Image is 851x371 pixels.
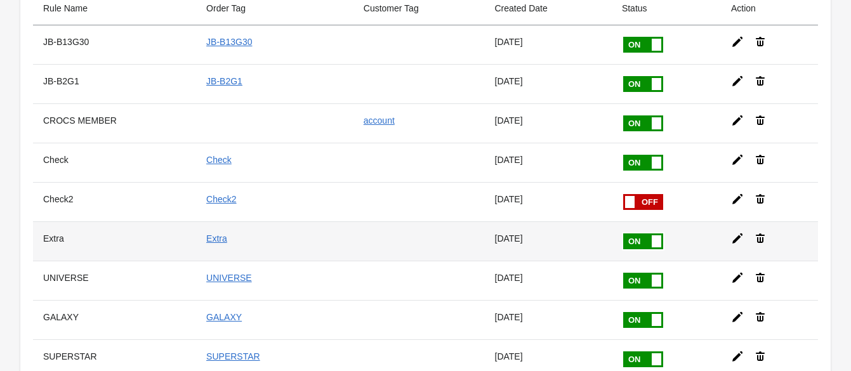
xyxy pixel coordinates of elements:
[485,64,612,103] td: [DATE]
[485,221,612,261] td: [DATE]
[364,115,395,126] a: account
[485,143,612,182] td: [DATE]
[33,143,196,182] th: Check
[33,25,196,64] th: JB-B13G30
[206,312,242,322] a: GALAXY
[33,261,196,300] th: UNIVERSE
[485,103,612,143] td: [DATE]
[206,76,242,86] a: JB-B2G1
[206,155,232,165] a: Check
[485,261,612,300] td: [DATE]
[485,25,612,64] td: [DATE]
[206,194,236,204] a: Check2
[206,351,260,361] a: SUPERSTAR
[206,273,252,283] a: UNIVERSE
[485,182,612,221] td: [DATE]
[33,182,196,221] th: Check2
[33,300,196,339] th: GALAXY
[33,103,196,143] th: CROCS MEMBER
[33,221,196,261] th: Extra
[33,64,196,103] th: JB-B2G1
[206,37,252,47] a: JB-B13G30
[485,300,612,339] td: [DATE]
[206,233,227,244] a: Extra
